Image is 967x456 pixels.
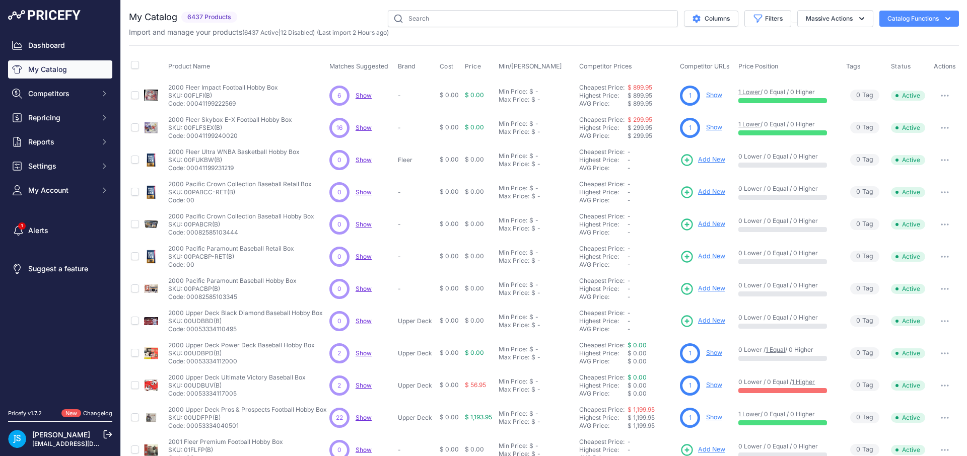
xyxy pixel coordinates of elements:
[706,91,722,99] a: Show
[356,446,372,453] a: Show
[879,11,959,27] button: Catalog Functions
[535,128,540,136] div: -
[499,281,527,289] div: Min Price:
[499,345,527,353] div: Min Price:
[680,62,730,70] span: Competitor URLs
[579,124,628,132] div: Highest Price:
[499,216,527,224] div: Min Price:
[698,219,725,229] span: Add New
[356,285,372,292] a: Show
[850,218,879,230] span: Tag
[181,12,237,23] span: 6437 Products
[499,224,529,233] div: Max Price:
[356,124,372,131] a: Show
[499,257,529,265] div: Max Price:
[398,188,436,196] p: -
[499,249,527,257] div: Min Price:
[891,62,911,70] span: Status
[398,253,436,261] p: -
[8,221,112,240] a: Alerts
[168,325,323,333] p: Code: 00053334110495
[28,89,94,99] span: Competitors
[792,378,815,386] a: 1 Higher
[579,229,628,237] div: AVG Price:
[499,120,527,128] div: Min Price:
[531,128,535,136] div: $
[628,100,676,108] div: $ 899.95
[465,123,484,131] span: $ 0.00
[850,90,879,101] span: Tag
[628,406,655,413] a: $ 1,199.95
[356,188,372,196] span: Show
[579,62,632,70] span: Competitor Prices
[698,252,725,261] span: Add New
[356,156,372,164] a: Show
[499,96,529,104] div: Max Price:
[535,257,540,265] div: -
[856,219,860,229] span: 0
[628,309,631,317] span: -
[168,309,323,317] p: 2000 Upper Deck Black Diamond Baseball Hobby Box
[168,261,294,269] p: Code: 00
[579,325,628,333] div: AVG Price:
[168,100,278,108] p: Code: 00041199222569
[8,36,112,397] nav: Sidebar
[891,348,925,358] span: Active
[533,313,538,321] div: -
[168,116,292,124] p: 2000 Fleer Skybox E-X Football Hobby Box
[706,349,722,356] a: Show
[356,317,372,325] a: Show
[856,123,860,132] span: 0
[465,188,484,195] span: $ 0.00
[797,10,873,27] button: Massive Actions
[579,100,628,108] div: AVG Price:
[8,157,112,175] button: Settings
[499,160,529,168] div: Max Price:
[440,91,459,99] span: $ 0.00
[533,88,538,96] div: -
[628,156,631,164] span: -
[499,88,527,96] div: Min Price:
[680,217,725,232] a: Add New
[856,348,860,358] span: 0
[465,284,484,292] span: $ 0.00
[689,123,692,132] span: 1
[356,382,372,389] span: Show
[356,349,372,357] a: Show
[738,314,836,322] p: 0 Lower / 0 Equal / 0 Higher
[32,430,90,439] a: [PERSON_NAME]
[579,293,628,301] div: AVG Price:
[579,84,625,91] a: Cheapest Price:
[891,91,925,101] span: Active
[356,253,372,260] a: Show
[356,414,372,421] a: Show
[8,85,112,103] button: Competitors
[891,316,925,326] span: Active
[168,196,312,204] p: Code: 00
[529,216,533,224] div: $
[689,349,692,358] span: 1
[680,153,725,167] a: Add New
[850,347,879,359] span: Tag
[738,346,836,354] p: 0 Lower / / 0 Higher
[856,252,860,261] span: 0
[891,219,925,230] span: Active
[465,220,484,227] span: $ 0.00
[440,317,459,324] span: $ 0.00
[628,325,631,333] span: -
[465,91,484,99] span: $ 0.00
[440,62,454,70] span: Cost
[531,160,535,168] div: $
[337,91,341,100] span: 6
[499,321,529,329] div: Max Price:
[535,96,540,104] div: -
[168,317,323,325] p: SKU: 00UDBBD(B)
[356,220,372,228] a: Show
[579,261,628,269] div: AVG Price:
[28,113,94,123] span: Repricing
[337,284,341,293] span: 0
[317,29,389,36] span: (Last import 2 Hours ago)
